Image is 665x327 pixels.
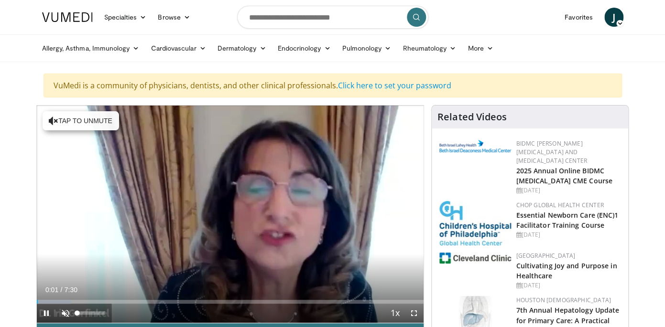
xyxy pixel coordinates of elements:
[77,311,105,315] div: Volume Level
[516,261,617,280] a: Cultivating Joy and Purpose in Healthcare
[516,296,610,304] a: Houston [DEMOGRAPHIC_DATA]
[152,8,196,27] a: Browse
[36,39,145,58] a: Allergy, Asthma, Immunology
[404,304,424,323] button: Fullscreen
[437,111,506,123] h4: Related Videos
[42,12,93,22] img: VuMedi Logo
[44,74,622,97] div: VuMedi is a community of physicians, dentists, and other clinical professionals.
[37,105,424,323] video-js: Video Player
[516,166,612,185] a: 2025 Annual Online BIDMC [MEDICAL_DATA] CME Course
[336,39,397,58] a: Pulmonology
[338,80,451,91] a: Click here to set your password
[462,39,499,58] a: More
[37,300,424,304] div: Progress Bar
[45,286,58,294] span: 0:01
[65,286,77,294] span: 7:30
[439,140,511,152] img: c96b19ec-a48b-46a9-9095-935f19585444.png.150x105_q85_autocrop_double_scale_upscale_version-0.2.png
[516,231,621,239] div: [DATE]
[61,286,63,294] span: /
[37,304,56,323] button: Pause
[516,201,603,209] a: CHOP Global Health Center
[439,253,511,264] img: 1ef99228-8384-4f7a-af87-49a18d542794.png.150x105_q85_autocrop_double_scale_upscale_version-0.2.jpg
[516,252,575,260] a: [GEOGRAPHIC_DATA]
[604,8,623,27] a: J
[439,201,511,245] img: 8fbf8b72-0f77-40e1-90f4-9648163fd298.jpg.150x105_q85_autocrop_double_scale_upscale_version-0.2.jpg
[43,111,119,130] button: Tap to unmute
[385,304,404,323] button: Playback Rate
[516,211,618,230] a: Essential Newborn Care (ENC)1 Facilitator Training Course
[516,186,621,195] div: [DATE]
[272,39,336,58] a: Endocrinology
[397,39,462,58] a: Rheumatology
[516,281,621,290] div: [DATE]
[237,6,428,29] input: Search topics, interventions
[516,139,587,165] a: BIDMC [PERSON_NAME][MEDICAL_DATA] and [MEDICAL_DATA] Center
[559,8,599,27] a: Favorites
[56,304,75,323] button: Unmute
[212,39,272,58] a: Dermatology
[98,8,153,27] a: Specialties
[145,39,211,58] a: Cardiovascular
